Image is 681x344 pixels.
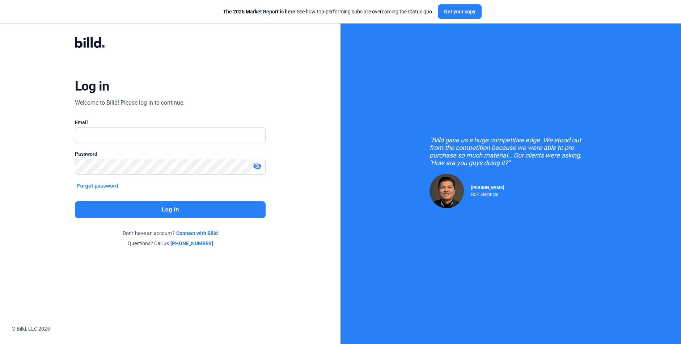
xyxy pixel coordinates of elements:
span: [PERSON_NAME] [471,185,504,190]
a: [PHONE_NUMBER] [170,240,213,247]
div: RDP Electrical [471,190,504,197]
button: Get your copy [438,4,482,19]
span: The 2025 Market Report is here: [223,9,297,14]
button: Forgot password [75,182,120,190]
div: "Billd gave us a huge competitive edge. We stood out from the competition because we were able to... [430,136,592,167]
img: Raul Pacheco [430,174,464,208]
div: Log in [75,78,109,94]
div: Password [75,150,266,158]
mat-icon: visibility_off [253,162,262,171]
a: Connect with Billd [176,230,218,237]
button: Log in [75,201,266,218]
div: Welcome to Billd! Please log in to continue. [75,98,185,107]
div: See how top-performing subs are overcoming the status quo. [223,8,433,15]
div: Don't have an account? [75,230,266,237]
div: Email [75,119,266,126]
div: Questions? Call us [75,240,266,247]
